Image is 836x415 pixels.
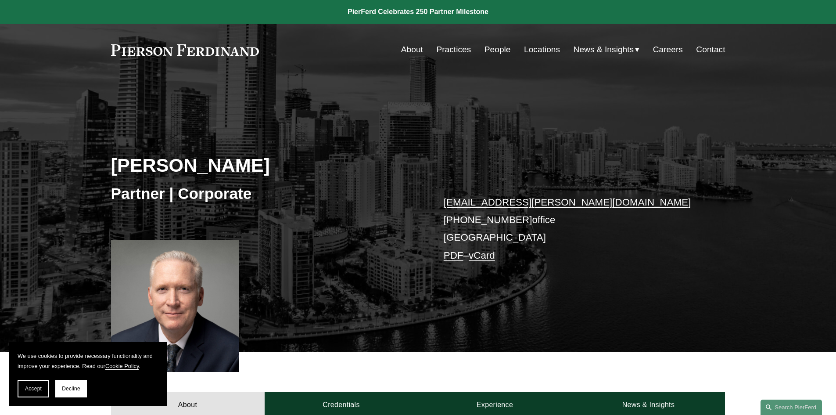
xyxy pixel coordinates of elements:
[62,386,80,392] span: Decline
[484,41,511,58] a: People
[524,41,560,58] a: Locations
[436,41,471,58] a: Practices
[653,41,683,58] a: Careers
[696,41,725,58] a: Contact
[444,197,691,208] a: [EMAIL_ADDRESS][PERSON_NAME][DOMAIN_NAME]
[105,363,139,369] a: Cookie Policy
[18,380,49,397] button: Accept
[761,400,822,415] a: Search this site
[18,351,158,371] p: We use cookies to provide necessary functionality and improve your experience. Read our .
[469,250,495,261] a: vCard
[111,154,418,177] h2: [PERSON_NAME]
[574,42,634,58] span: News & Insights
[9,342,167,406] section: Cookie banner
[401,41,423,58] a: About
[444,250,463,261] a: PDF
[444,194,700,264] p: office [GEOGRAPHIC_DATA] –
[111,184,418,203] h3: Partner | Corporate
[55,380,87,397] button: Decline
[574,41,640,58] a: folder dropdown
[444,214,532,225] a: [PHONE_NUMBER]
[25,386,42,392] span: Accept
